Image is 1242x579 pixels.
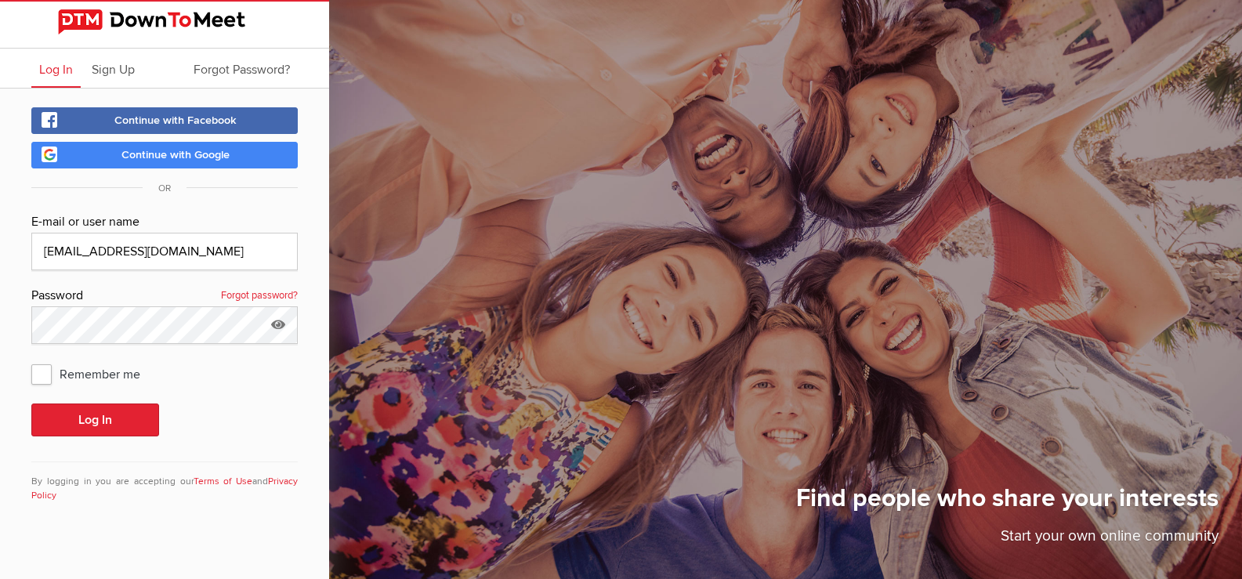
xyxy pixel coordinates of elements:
[31,360,156,388] span: Remember me
[796,525,1218,555] p: Start your own online community
[84,49,143,88] a: Sign Up
[186,49,298,88] a: Forgot Password?
[58,9,271,34] img: DownToMeet
[221,286,298,306] a: Forgot password?
[31,212,298,233] div: E-mail or user name
[31,461,298,503] div: By logging in you are accepting our and
[114,114,237,127] span: Continue with Facebook
[31,49,81,88] a: Log In
[92,62,135,78] span: Sign Up
[194,476,253,487] a: Terms of Use
[39,62,73,78] span: Log In
[31,107,298,134] a: Continue with Facebook
[143,183,186,194] span: OR
[31,403,159,436] button: Log In
[121,148,230,161] span: Continue with Google
[31,286,298,306] div: Password
[796,483,1218,525] h1: Find people who share your interests
[31,142,298,168] a: Continue with Google
[194,62,290,78] span: Forgot Password?
[31,233,298,270] input: Email@address.com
